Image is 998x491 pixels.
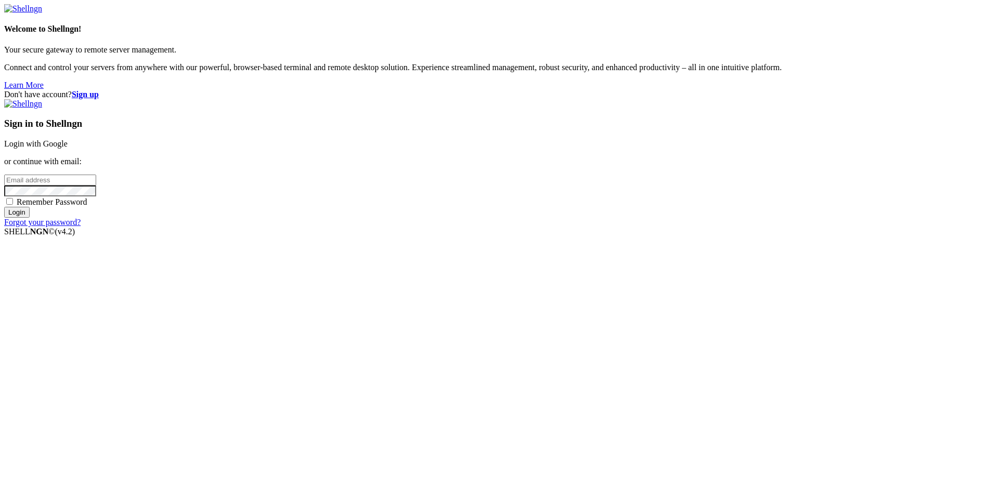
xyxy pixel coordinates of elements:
h3: Sign in to Shellngn [4,118,994,129]
a: Sign up [72,90,99,99]
input: Login [4,207,30,218]
span: 4.2.0 [55,227,75,236]
img: Shellngn [4,4,42,14]
span: SHELL © [4,227,75,236]
a: Login with Google [4,139,68,148]
span: Remember Password [17,197,87,206]
p: or continue with email: [4,157,994,166]
img: Shellngn [4,99,42,109]
a: Learn More [4,81,44,89]
p: Your secure gateway to remote server management. [4,45,994,55]
a: Forgot your password? [4,218,81,227]
b: NGN [30,227,49,236]
input: Email address [4,175,96,185]
input: Remember Password [6,198,13,205]
h4: Welcome to Shellngn! [4,24,994,34]
p: Connect and control your servers from anywhere with our powerful, browser-based terminal and remo... [4,63,994,72]
div: Don't have account? [4,90,994,99]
